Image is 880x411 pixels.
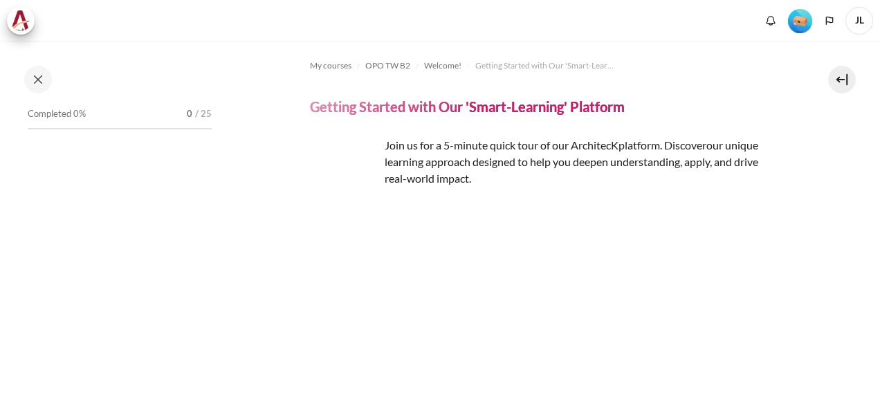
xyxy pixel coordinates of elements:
[760,10,781,31] div: Show notification window with no new notifications
[195,107,212,121] span: / 25
[310,137,782,187] p: Join us for a 5-minute quick tour of our ArchitecK platform. Discover
[819,10,840,31] button: Languages
[424,60,461,72] span: Welcome!
[7,7,42,35] a: Architeck Architeck
[28,107,86,121] span: Completed 0%
[310,60,351,72] span: My courses
[365,60,410,72] span: OPO TW B2
[187,107,192,121] span: 0
[385,138,758,185] span: our unique learning approach designed to help you deepen understanding, apply, and drive real-wor...
[11,10,30,31] img: Architeck
[788,9,812,33] img: Level #1
[424,57,461,74] a: Welcome!
[845,7,873,35] span: JL
[310,57,351,74] a: My courses
[310,98,625,116] h4: Getting Started with Our 'Smart-Learning' Platform
[385,138,758,185] span: .
[365,57,410,74] a: OPO TW B2
[475,60,614,72] span: Getting Started with Our 'Smart-Learning' Platform
[845,7,873,35] a: User menu
[310,55,782,77] nav: Navigation bar
[788,8,812,33] div: Level #1
[475,57,614,74] a: Getting Started with Our 'Smart-Learning' Platform
[782,8,818,33] a: Level #1
[310,137,379,205] img: platform logo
